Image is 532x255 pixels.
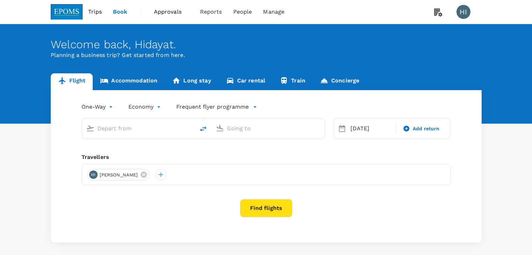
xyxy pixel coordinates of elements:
a: Flight [51,73,93,90]
div: HI [456,5,470,19]
p: Frequent flyer programme [176,103,249,111]
a: Long stay [165,73,218,90]
input: Going to [227,123,310,134]
div: [DATE] [348,122,395,136]
button: Find flights [240,199,292,217]
span: Reports [200,8,222,16]
span: Book [113,8,128,16]
div: Welcome back , Hidayat . [51,38,482,51]
span: [PERSON_NAME] [95,172,142,178]
span: Approvals [154,8,189,16]
button: Open [320,127,321,129]
div: Travellers [81,153,451,161]
a: Car rental [219,73,273,90]
button: Open [190,127,191,129]
span: Manage [263,8,284,16]
button: delete [195,121,212,137]
a: Train [272,73,313,90]
input: Depart from [97,123,180,134]
img: EPOMS SDN BHD [51,4,83,20]
span: Add return [413,125,440,132]
button: Frequent flyer programme [176,103,257,111]
span: Trips [88,8,102,16]
p: Planning a business trip? Get started from here. [51,51,482,59]
a: Concierge [313,73,367,90]
div: HI [89,170,98,179]
div: HI[PERSON_NAME] [87,169,150,180]
div: Economy [128,101,162,112]
div: One-Way [81,101,114,112]
span: People [233,8,252,16]
a: Accommodation [93,73,165,90]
